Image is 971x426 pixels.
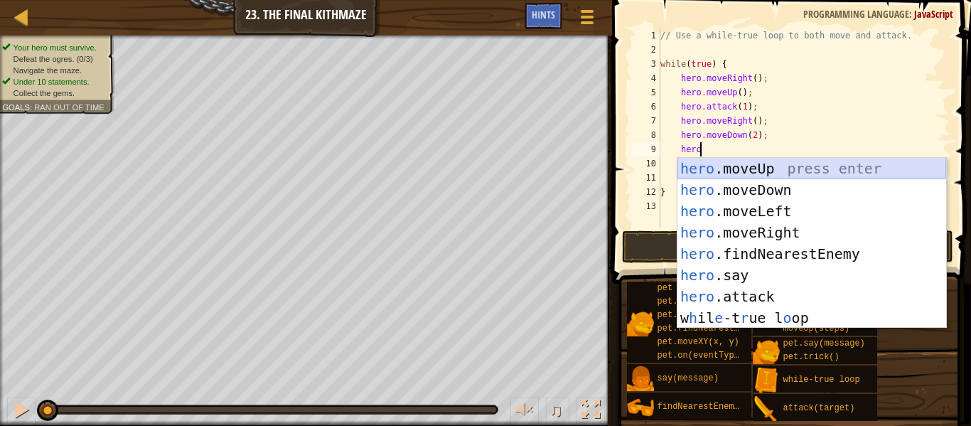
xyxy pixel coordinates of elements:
[30,102,34,112] span: :
[632,43,660,57] div: 2
[632,71,660,85] div: 4
[783,324,850,334] span: moveUp(steps)
[658,351,790,361] span: pet.on(eventType, handler)
[632,185,660,199] div: 12
[34,102,104,112] span: Ran out of time
[783,352,839,362] span: pet.trick()
[632,114,660,128] div: 7
[627,366,654,393] img: portrait.png
[14,43,97,52] span: Your hero must survive.
[14,54,93,63] span: Defeat the ogres. (0/3)
[753,395,780,422] img: portrait.png
[549,399,563,420] span: ♫
[658,297,790,307] span: pet.catchProjectile(arrow)
[658,373,719,383] span: say(message)
[14,65,82,75] span: Navigate the maze.
[753,339,780,366] img: portrait.png
[783,403,855,413] span: attack(target)
[632,171,660,185] div: 11
[632,199,660,213] div: 13
[783,375,860,385] span: while-true loop
[909,7,914,21] span: :
[632,142,660,156] div: 9
[14,88,75,97] span: Collect the gems.
[2,76,106,87] li: Under 10 statements.
[658,310,734,320] span: pet.fetch(item)
[2,87,106,99] li: Collect the gems.
[632,100,660,114] div: 6
[627,394,654,421] img: portrait.png
[632,28,660,43] div: 1
[632,156,660,171] div: 10
[622,230,953,263] button: Run ⇧↵
[569,3,605,36] button: Show game menu
[753,367,780,394] img: portrait.png
[658,283,673,293] span: pet
[2,65,106,76] li: Navigate the maze.
[658,337,739,347] span: pet.moveXY(x, y)
[2,53,106,65] li: Defeat the ogres.
[658,402,750,412] span: findNearestEnemy()
[914,7,953,21] span: JavaScript
[7,397,36,426] button: Ctrl + P: Pause
[546,397,570,426] button: ♫
[803,7,909,21] span: Programming language
[632,128,660,142] div: 8
[532,8,555,21] span: Hints
[627,310,654,337] img: portrait.png
[576,397,605,426] button: Toggle fullscreen
[14,77,90,86] span: Under 10 statements.
[2,42,106,53] li: Your hero must survive.
[510,397,539,426] button: Adjust volume
[783,339,865,348] span: pet.say(message)
[2,102,30,112] span: Goals
[658,324,795,334] span: pet.findNearestByType(type)
[632,85,660,100] div: 5
[632,57,660,71] div: 3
